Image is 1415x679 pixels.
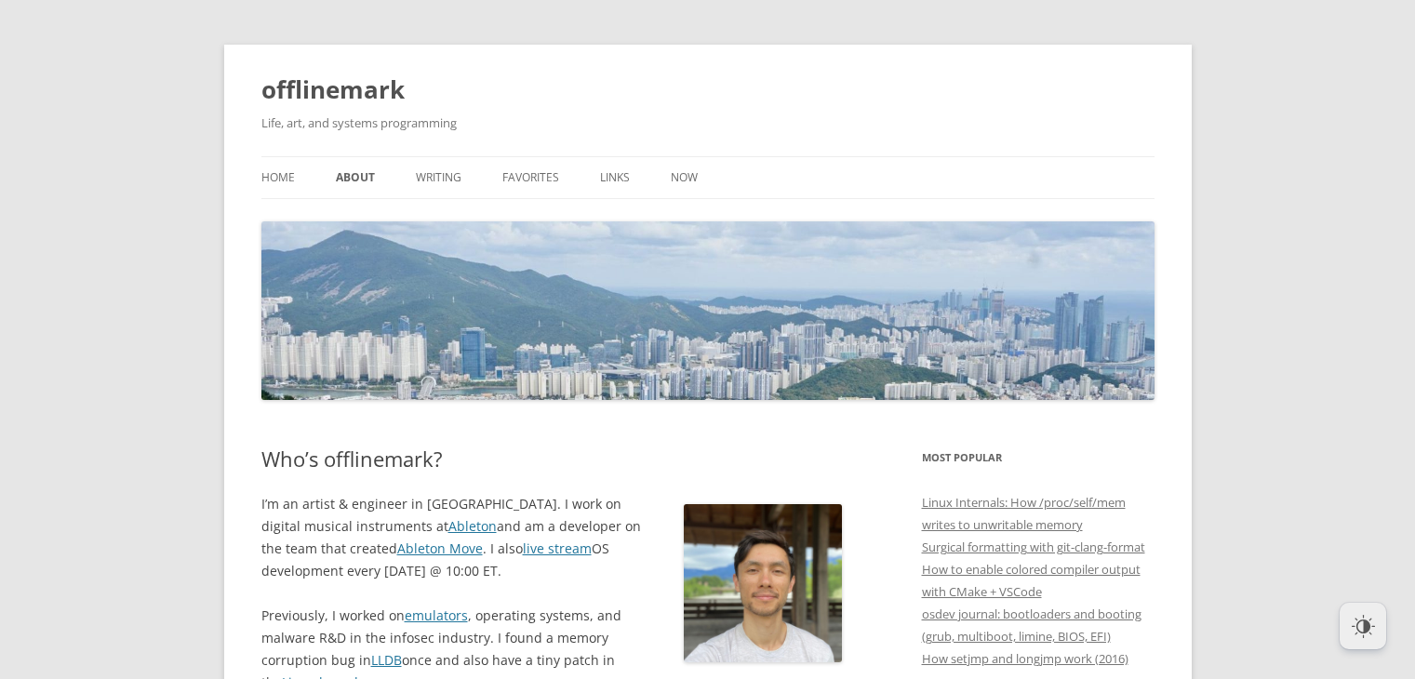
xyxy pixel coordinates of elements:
a: osdev journal: bootloaders and booting (grub, multiboot, limine, BIOS, EFI) [922,606,1141,645]
a: How to enable colored compiler output with CMake + VSCode [922,561,1141,600]
a: offlinemark [261,67,405,112]
a: Links [600,157,630,198]
a: Now [671,157,698,198]
a: Ableton [448,517,497,535]
a: Writing [416,157,461,198]
a: Linux Internals: How /proc/self/mem writes to unwritable memory [922,494,1126,533]
a: How setjmp and longjmp work (2016) [922,650,1128,667]
a: About [336,157,375,198]
a: emulators [405,606,468,624]
h2: Life, art, and systems programming [261,112,1155,134]
img: offlinemark [261,221,1155,399]
a: Surgical formatting with git-clang-format [922,539,1145,555]
h3: Most Popular [922,446,1155,469]
a: live stream [523,539,592,557]
p: I’m an artist & engineer in [GEOGRAPHIC_DATA]. I work on digital musical instruments at and am a ... [261,493,843,582]
a: Ableton Move [397,539,483,557]
h1: Who’s offlinemark? [261,446,843,471]
a: LLDB [371,651,402,669]
a: Favorites [502,157,559,198]
a: Home [261,157,295,198]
